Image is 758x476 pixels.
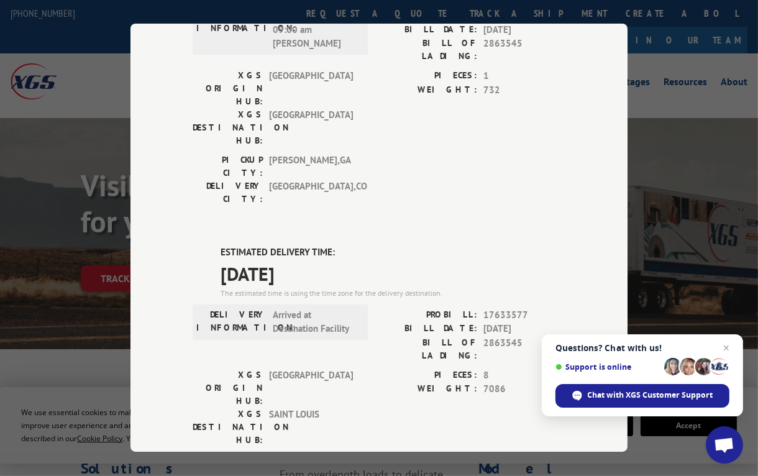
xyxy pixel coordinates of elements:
[555,343,729,353] span: Questions? Chat with us!
[269,69,353,108] span: [GEOGRAPHIC_DATA]
[379,382,477,396] label: WEIGHT:
[483,83,565,98] span: 732
[221,288,565,299] div: The estimated time is using the time zone for the delivery destination.
[269,368,353,408] span: [GEOGRAPHIC_DATA]
[379,322,477,336] label: BILL DATE:
[273,9,357,51] span: [DATE] 09:00 am [PERSON_NAME]
[273,308,357,336] span: Arrived at Destination Facility
[706,426,743,464] div: Open chat
[483,382,565,396] span: 7086
[719,341,734,355] span: Close chat
[379,368,477,383] label: PIECES:
[483,69,565,83] span: 1
[379,308,477,323] label: PROBILL:
[193,69,263,108] label: XGS ORIGIN HUB:
[379,83,477,98] label: WEIGHT:
[379,23,477,37] label: BILL DATE:
[193,368,263,408] label: XGS ORIGIN HUB:
[555,384,729,408] div: Chat with XGS Customer Support
[483,336,565,362] span: 2863545
[483,322,565,336] span: [DATE]
[193,180,263,206] label: DELIVERY CITY:
[269,180,353,206] span: [GEOGRAPHIC_DATA] , CO
[196,9,267,51] label: DELIVERY INFORMATION:
[196,308,267,336] label: DELIVERY INFORMATION:
[193,153,263,180] label: PICKUP CITY:
[483,368,565,383] span: 8
[221,245,565,260] label: ESTIMATED DELIVERY TIME:
[269,153,353,180] span: [PERSON_NAME] , GA
[379,37,477,63] label: BILL OF LADING:
[483,23,565,37] span: [DATE]
[269,408,353,447] span: SAINT LOUIS
[588,390,713,401] span: Chat with XGS Customer Support
[379,336,477,362] label: BILL OF LADING:
[483,37,565,63] span: 2863545
[193,108,263,147] label: XGS DESTINATION HUB:
[555,362,660,372] span: Support is online
[379,69,477,83] label: PIECES:
[269,108,353,147] span: [GEOGRAPHIC_DATA]
[193,408,263,447] label: XGS DESTINATION HUB:
[483,308,565,323] span: 17633577
[221,260,565,288] span: [DATE]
